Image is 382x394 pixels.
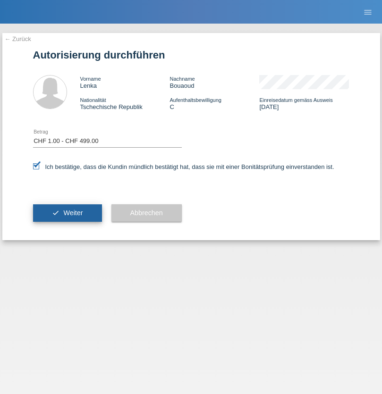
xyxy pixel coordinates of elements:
[170,75,259,89] div: Bouaoud
[52,209,59,217] i: check
[170,76,195,82] span: Nachname
[111,204,182,222] button: Abbrechen
[170,96,259,110] div: C
[259,97,332,103] span: Einreisedatum gemäss Ausweis
[33,163,334,170] label: Ich bestätige, dass die Kundin mündlich bestätigt hat, dass sie mit einer Bonitätsprüfung einvers...
[63,209,83,217] span: Weiter
[358,9,377,15] a: menu
[80,96,170,110] div: Tschechische Republik
[80,97,106,103] span: Nationalität
[130,209,163,217] span: Abbrechen
[80,75,170,89] div: Lenka
[5,35,31,42] a: ← Zurück
[80,76,101,82] span: Vorname
[33,204,102,222] button: check Weiter
[33,49,349,61] h1: Autorisierung durchführen
[363,8,373,17] i: menu
[259,96,349,110] div: [DATE]
[170,97,221,103] span: Aufenthaltsbewilligung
